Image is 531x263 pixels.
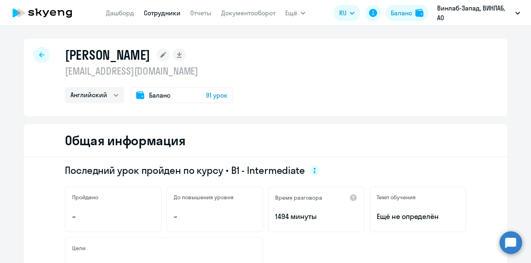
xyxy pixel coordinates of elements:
p: – [72,211,154,222]
span: Ещё [285,8,297,18]
h5: Пройдено [72,194,98,201]
img: balance [415,9,423,17]
h5: Темп обучения [377,194,416,201]
h1: [PERSON_NAME] [65,47,150,63]
button: Ещё [285,5,305,21]
h5: Время разговора [275,194,322,201]
button: Винлаб-Запад, ВИНЛАБ, АО [433,3,524,23]
span: Последний урок пройден по курсу • B1 - Intermediate [65,164,305,177]
h2: Общая информация [65,132,185,148]
span: Баланс [149,90,170,100]
button: RU [334,5,360,21]
span: RU [339,8,346,18]
p: Винлаб-Запад, ВИНЛАБ, АО [437,3,512,23]
a: Сотрудники [144,9,180,17]
a: Документооборот [221,9,276,17]
h5: Цели [72,244,85,252]
a: Отчеты [190,9,212,17]
a: Дашборд [106,9,134,17]
p: 1494 минуты [275,211,357,222]
span: 91 урок [206,90,228,100]
button: Балансbalance [386,5,428,21]
span: Ещё не определён [377,211,459,222]
p: [EMAIL_ADDRESS][DOMAIN_NAME] [65,65,233,77]
h5: До повышения уровня [174,194,234,201]
p: – [174,211,256,222]
div: Баланс [391,8,412,18]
